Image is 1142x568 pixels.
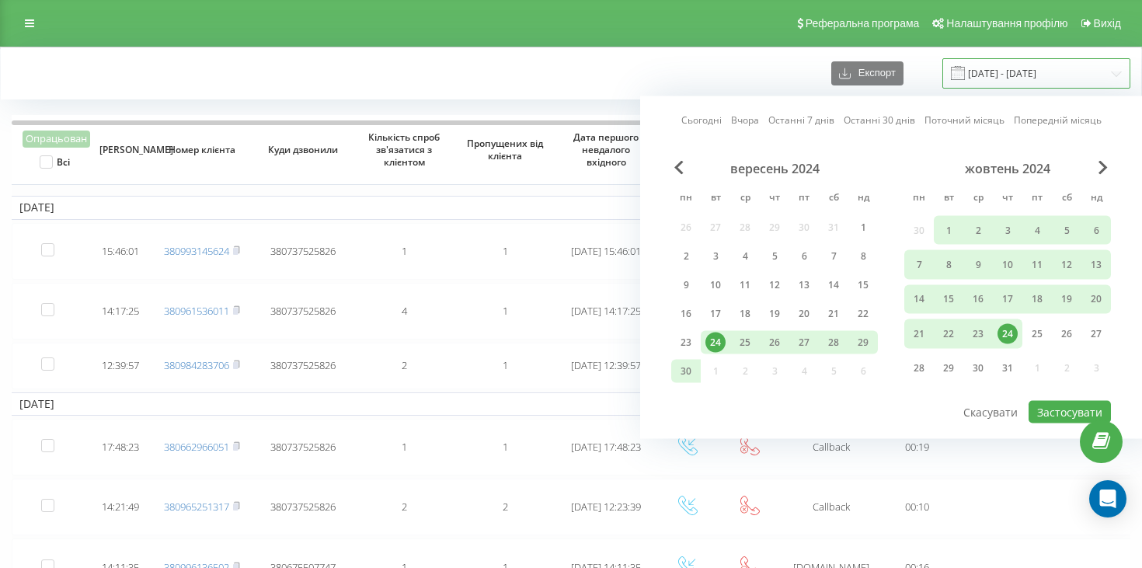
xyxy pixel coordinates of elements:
[676,275,696,295] div: 9
[270,500,336,514] span: 380737525826
[764,275,785,295] div: 12
[848,302,878,326] div: нд 22 вер 2024 р.
[853,275,873,295] div: 15
[768,113,834,127] a: Останні 7 днів
[1094,17,1121,30] span: Вихід
[1022,284,1052,313] div: пт 18 жовт 2024 р.
[934,216,963,245] div: вт 1 жовт 2024 р.
[402,358,407,372] span: 2
[571,304,641,318] span: [DATE] 14:17:25
[789,274,819,297] div: пт 13 вер 2024 р.
[998,289,1018,309] div: 17
[851,187,875,211] abbr: неділя
[1081,319,1111,348] div: нд 27 жовт 2024 р.
[89,223,151,280] td: 15:46:01
[934,319,963,348] div: вт 22 жовт 2024 р.
[993,354,1022,382] div: чт 31 жовт 2024 р.
[904,354,934,382] div: пн 28 жовт 2024 р.
[164,500,229,514] a: 380965251317
[1052,284,1081,313] div: сб 19 жовт 2024 р.
[907,187,931,211] abbr: понеділок
[968,358,988,378] div: 30
[671,360,701,383] div: пн 30 вер 2024 р.
[946,17,1067,30] span: Налаштування профілю
[819,245,848,268] div: сб 7 вер 2024 р.
[705,333,726,353] div: 24
[760,274,789,297] div: чт 12 вер 2024 р.
[467,138,544,162] span: Пропущених від клієнта
[164,144,241,156] span: Номер клієнта
[671,302,701,326] div: пн 16 вер 2024 р.
[1027,289,1047,309] div: 18
[1086,323,1106,343] div: 27
[402,244,407,258] span: 1
[831,61,904,85] button: Експорт
[848,274,878,297] div: нд 15 вер 2024 р.
[1022,216,1052,245] div: пт 4 жовт 2024 р.
[998,358,1018,378] div: 31
[760,245,789,268] div: чт 5 вер 2024 р.
[764,304,785,324] div: 19
[853,246,873,267] div: 8
[671,161,878,176] div: вересень 2024
[882,479,952,535] td: 00:10
[806,17,920,30] span: Реферальна програма
[681,113,722,127] a: Сьогодні
[848,245,878,268] div: нд 8 вер 2024 р.
[938,289,959,309] div: 15
[968,255,988,275] div: 9
[571,500,641,514] span: [DATE] 12:23:39
[968,289,988,309] div: 16
[844,113,915,127] a: Останні 30 днів
[735,304,755,324] div: 18
[998,323,1018,343] div: 24
[993,216,1022,245] div: чт 3 жовт 2024 р.
[1057,289,1077,309] div: 19
[671,274,701,297] div: пн 9 вер 2024 р.
[763,187,786,211] abbr: четвер
[781,479,882,535] td: Сallback
[568,131,645,168] span: Дата першого невдалого вхідного
[963,250,993,279] div: ср 9 жовт 2024 р.
[1086,255,1106,275] div: 13
[701,245,730,268] div: вт 3 вер 2024 р.
[1022,250,1052,279] div: пт 11 жовт 2024 р.
[705,275,726,295] div: 10
[730,331,760,354] div: ср 25 вер 2024 р.
[1027,220,1047,240] div: 4
[1089,480,1126,517] div: Open Intercom Messenger
[904,319,934,348] div: пн 21 жовт 2024 р.
[164,244,229,258] a: 380993145624
[1027,255,1047,275] div: 11
[366,131,443,168] span: Кількість спроб зв'язатися з клієнтом
[963,216,993,245] div: ср 2 жовт 2024 р.
[503,244,508,258] span: 1
[705,304,726,324] div: 17
[40,155,70,169] label: Всі
[909,358,929,378] div: 28
[996,187,1019,211] abbr: четвер
[1086,289,1106,309] div: 20
[963,319,993,348] div: ср 23 жовт 2024 р.
[164,304,229,318] a: 380961536011
[735,275,755,295] div: 11
[730,302,760,326] div: ср 18 вер 2024 р.
[676,361,696,382] div: 30
[938,323,959,343] div: 22
[674,161,684,175] span: Previous Month
[671,245,701,268] div: пн 2 вер 2024 р.
[792,187,816,211] abbr: п’ятниця
[968,220,988,240] div: 2
[571,358,641,372] span: [DATE] 12:39:57
[1029,401,1111,423] button: Застосувати
[819,331,848,354] div: сб 28 вер 2024 р.
[704,187,727,211] abbr: вівторок
[853,333,873,353] div: 29
[89,419,151,476] td: 17:48:23
[938,220,959,240] div: 1
[735,246,755,267] div: 4
[270,440,336,454] span: 380737525826
[701,274,730,297] div: вт 10 вер 2024 р.
[781,419,882,476] td: Сallback
[571,244,641,258] span: [DATE] 15:46:01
